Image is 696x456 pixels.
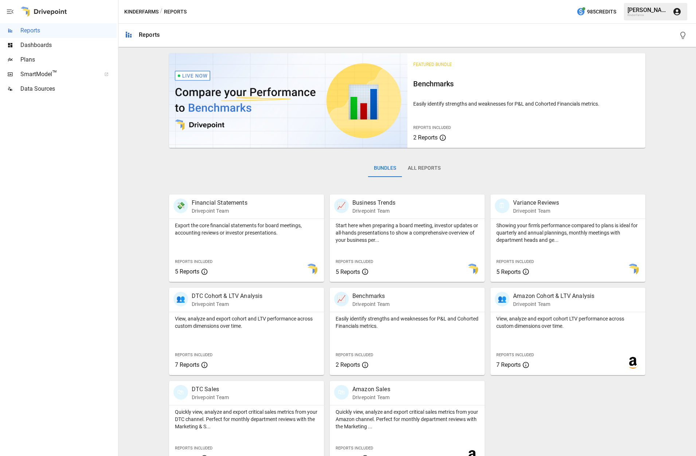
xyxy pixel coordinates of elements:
[495,292,509,306] div: 👥
[368,160,402,177] button: Bundles
[192,300,263,308] p: Drivepoint Team
[513,207,559,215] p: Drivepoint Team
[20,84,117,93] span: Data Sources
[334,198,349,213] div: 📈
[336,353,373,357] span: Reports Included
[413,125,451,130] span: Reports Included
[513,300,594,308] p: Drivepoint Team
[20,41,117,50] span: Dashboards
[20,26,117,35] span: Reports
[175,259,212,264] span: Reports Included
[627,264,639,275] img: smart model
[352,300,390,308] p: Drivepoint Team
[175,361,199,368] span: 7 Reports
[352,394,390,401] p: Drivepoint Team
[336,408,479,430] p: Quickly view, analyze and export critical sales metrics from your Amazon channel. Perfect for mon...
[192,292,263,300] p: DTC Cohort & LTV Analysis
[496,361,521,368] span: 7 Reports
[352,207,395,215] p: Drivepoint Team
[169,53,407,148] img: video thumbnail
[192,207,247,215] p: Drivepoint Team
[139,31,160,38] div: Reports
[175,222,318,236] p: Export the core financial statements for board meetings, accounting reviews or investor presentat...
[175,408,318,430] p: Quickly view, analyze and export critical sales metrics from your DTC channel. Perfect for monthl...
[173,385,188,400] div: 🛍
[192,385,229,394] p: DTC Sales
[513,292,594,300] p: Amazon Cohort & LTV Analysis
[466,264,478,275] img: smart model
[496,259,534,264] span: Reports Included
[20,70,96,79] span: SmartModel
[336,222,479,244] p: Start here when preparing a board meeting, investor updates or all-hands presentations to show a ...
[413,62,452,67] span: Featured Bundle
[352,385,390,394] p: Amazon Sales
[587,7,616,16] span: 985 Credits
[496,315,640,330] p: View, analyze and export cohort LTV performance across custom dimensions over time.
[496,268,521,275] span: 5 Reports
[20,55,117,64] span: Plans
[336,315,479,330] p: Easily identify strengths and weaknesses for P&L and Cohorted Financials metrics.
[402,160,446,177] button: All Reports
[627,357,639,369] img: amazon
[627,7,668,13] div: [PERSON_NAME]
[336,259,373,264] span: Reports Included
[175,446,212,451] span: Reports Included
[574,5,619,19] button: 985Credits
[352,198,395,207] p: Business Trends
[413,100,640,107] p: Easily identify strengths and weaknesses for P&L and Cohorted Financials metrics.
[175,315,318,330] p: View, analyze and export cohort and LTV performance across custom dimensions over time.
[336,446,373,451] span: Reports Included
[496,222,640,244] p: Showing your firm's performance compared to plans is ideal for quarterly and annual plannings, mo...
[352,292,390,300] p: Benchmarks
[306,264,317,275] img: smart model
[413,78,640,90] h6: Benchmarks
[175,353,212,357] span: Reports Included
[413,134,438,141] span: 2 Reports
[124,7,159,16] button: KinderFarms
[513,198,559,207] p: Variance Reviews
[336,361,360,368] span: 2 Reports
[336,268,360,275] span: 5 Reports
[175,268,199,275] span: 5 Reports
[52,69,57,78] span: ™
[334,292,349,306] div: 📈
[334,385,349,400] div: 🛍
[192,394,229,401] p: Drivepoint Team
[496,353,534,357] span: Reports Included
[627,13,668,17] div: KinderFarms
[173,292,188,306] div: 👥
[192,198,247,207] p: Financial Statements
[173,198,188,213] div: 💸
[495,198,509,213] div: 🗓
[160,7,163,16] div: /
